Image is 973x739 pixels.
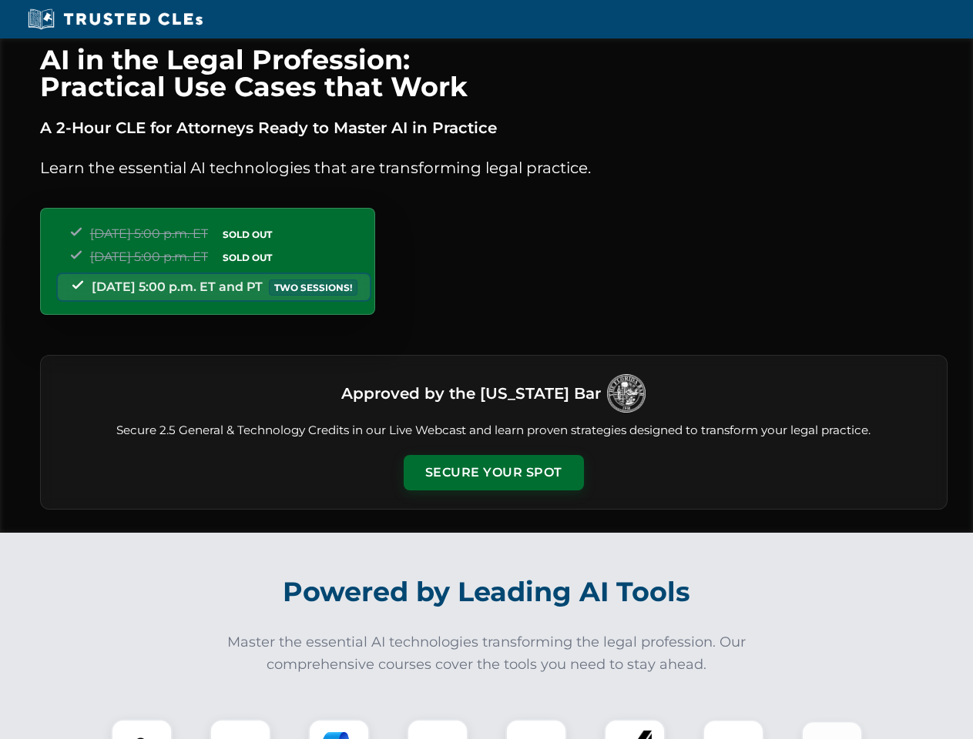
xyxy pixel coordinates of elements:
p: Learn the essential AI technologies that are transforming legal practice. [40,155,948,180]
h2: Powered by Leading AI Tools [60,565,914,619]
img: Trusted CLEs [23,8,207,31]
button: Secure Your Spot [404,455,584,490]
h3: Approved by the [US_STATE] Bar [341,380,601,407]
span: SOLD OUT [217,249,277,266]
p: Master the essential AI technologies transforming the legal profession. Our comprehensive courses... [217,631,757,676]
span: SOLD OUT [217,226,277,242]
p: Secure 2.5 General & Technology Credits in our Live Webcast and learn proven strategies designed ... [59,422,928,440]
h1: AI in the Legal Profession: Practical Use Cases that Work [40,46,948,100]
span: [DATE] 5:00 p.m. ET [90,226,208,241]
p: A 2-Hour CLE for Attorneys Ready to Master AI in Practice [40,115,948,140]
span: [DATE] 5:00 p.m. ET [90,249,208,264]
img: Logo [607,374,646,413]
